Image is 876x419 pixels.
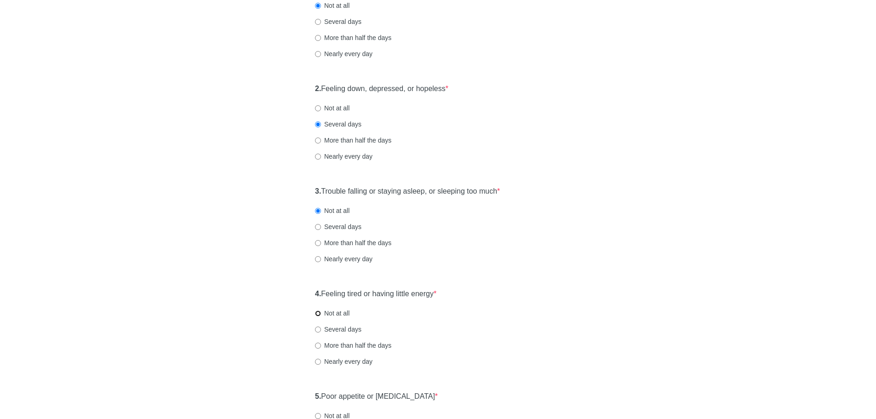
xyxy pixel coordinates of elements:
input: Nearly every day [315,359,321,365]
strong: 2. [315,85,321,92]
label: Not at all [315,103,349,113]
strong: 3. [315,187,321,195]
input: Nearly every day [315,154,321,160]
label: Several days [315,325,361,334]
label: Several days [315,222,361,231]
label: Several days [315,120,361,129]
input: Nearly every day [315,256,321,262]
input: More than half the days [315,240,321,246]
label: Poor appetite or [MEDICAL_DATA] [315,391,438,402]
label: Not at all [315,206,349,215]
input: Not at all [315,413,321,419]
label: Not at all [315,1,349,10]
strong: 5. [315,392,321,400]
input: Several days [315,121,321,127]
label: More than half the days [315,341,391,350]
label: More than half the days [315,238,391,247]
label: Several days [315,17,361,26]
label: Trouble falling or staying asleep, or sleeping too much [315,186,500,197]
input: More than half the days [315,35,321,41]
label: Nearly every day [315,152,372,161]
label: Nearly every day [315,49,372,58]
input: Nearly every day [315,51,321,57]
label: Nearly every day [315,254,372,264]
input: More than half the days [315,343,321,349]
input: Several days [315,327,321,333]
input: Not at all [315,208,321,214]
strong: 4. [315,290,321,298]
input: Not at all [315,3,321,9]
label: More than half the days [315,33,391,42]
label: Feeling tired or having little energy [315,289,436,299]
label: More than half the days [315,136,391,145]
label: Feeling down, depressed, or hopeless [315,84,448,94]
input: Several days [315,224,321,230]
input: Several days [315,19,321,25]
input: Not at all [315,310,321,316]
input: Not at all [315,105,321,111]
input: More than half the days [315,138,321,143]
label: Nearly every day [315,357,372,366]
label: Not at all [315,309,349,318]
